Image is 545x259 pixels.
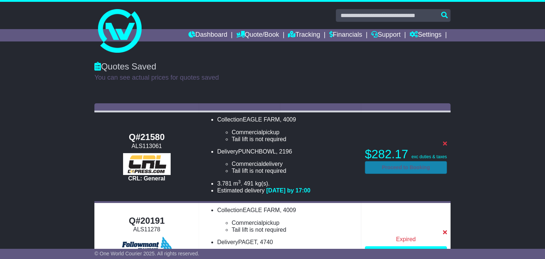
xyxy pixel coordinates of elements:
span: CRL: General [128,175,165,182]
span: , 4740 [257,239,273,245]
span: 282.17 [371,147,408,161]
span: Commercial [232,220,263,226]
div: Expired [365,236,447,243]
span: PAGET [238,239,257,245]
img: Followmont Transport: Domestic [122,237,172,259]
span: , 4009 [280,116,296,123]
a: Settings [410,29,442,41]
li: Delivery [217,148,358,175]
li: pickup [232,129,358,136]
li: Collection [217,207,358,233]
span: Commercial [232,129,263,135]
span: $ [365,147,408,161]
span: EAGLE FARM [243,116,280,123]
a: Refresh [365,246,447,259]
li: pickup [232,219,358,226]
span: 491 [244,180,254,187]
span: , 2196 [276,148,292,155]
span: , 4009 [280,207,296,213]
li: Collection [217,116,358,143]
span: [DATE] by 17:00 [266,187,310,194]
div: Q#21580 [98,132,195,143]
li: Tail lift is not required [232,136,358,143]
li: Estimated delivery [217,187,358,194]
a: Proceed to Booking [365,161,447,174]
li: delivery [232,160,358,167]
a: Quote/Book [236,29,279,41]
span: Commercial [232,161,263,167]
p: You can see actual prices for quotes saved [94,74,451,82]
li: Tail lift is not required [232,167,358,174]
li: Tail lift is not required [232,226,358,233]
a: Tracking [288,29,320,41]
span: kg(s). [255,180,270,187]
div: ALS11278 [98,226,195,233]
span: PUNCHBOWL [238,148,276,155]
span: © One World Courier 2025. All rights reserved. [94,251,199,256]
span: m . [233,180,242,187]
sup: 3 [238,179,241,184]
span: 3.781 [217,180,232,187]
a: Dashboard [188,29,227,41]
a: Financials [329,29,362,41]
span: EAGLE FARM [243,207,280,213]
div: Quotes Saved [94,61,451,72]
div: Q#20191 [98,216,195,226]
div: ALS113061 [98,143,195,150]
img: CRL: General [123,153,171,175]
a: Support [371,29,400,41]
span: exc duties & taxes [411,154,447,159]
